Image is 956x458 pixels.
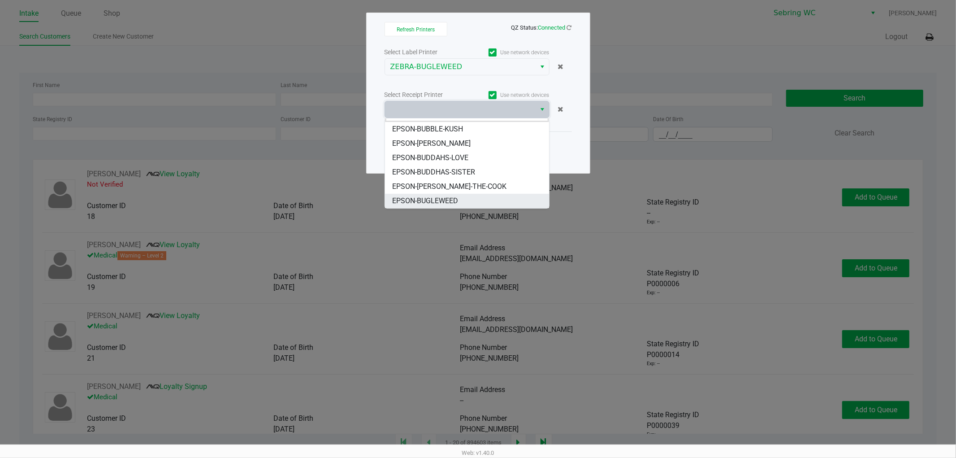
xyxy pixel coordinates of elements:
[467,91,549,99] label: Use network devices
[467,48,549,57] label: Use network devices
[392,124,463,135] span: EPSON-BUBBLE-KUSH
[392,138,471,149] span: EPSON-[PERSON_NAME]
[392,167,475,178] span: EPSON-BUDDHAS-SISTER
[397,26,435,33] span: Refresh Printers
[392,153,468,163] span: EPSON-BUDDAHS-LOVE
[392,181,506,192] span: EPSON-[PERSON_NAME]-THE-COOK
[390,61,531,72] span: ZEBRA-BUGLEWEED
[385,48,467,57] div: Select Label Printer
[536,59,549,75] button: Select
[536,101,549,118] button: Select
[385,22,447,36] button: Refresh Printers
[392,196,458,206] span: EPSON-BUGLEWEED
[538,24,566,31] span: Connected
[385,90,467,100] div: Select Receipt Printer
[511,24,572,31] span: QZ Status:
[462,449,494,456] span: Web: v1.40.0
